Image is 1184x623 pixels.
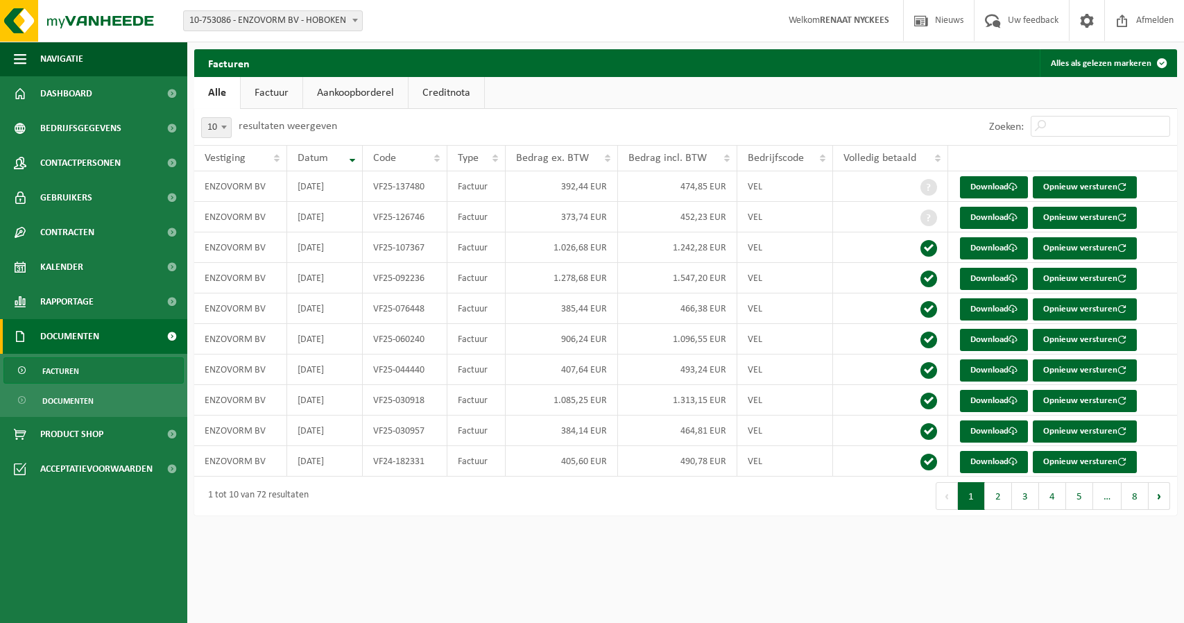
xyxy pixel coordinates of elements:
[447,324,506,355] td: Factuur
[298,153,328,164] span: Datum
[936,482,958,510] button: Previous
[40,215,94,250] span: Contracten
[287,171,363,202] td: [DATE]
[506,202,619,232] td: 373,74 EUR
[373,153,396,164] span: Code
[618,355,737,385] td: 493,24 EUR
[40,76,92,111] span: Dashboard
[506,263,619,293] td: 1.278,68 EUR
[618,385,737,416] td: 1.313,15 EUR
[618,171,737,202] td: 474,85 EUR
[516,153,589,164] span: Bedrag ex. BTW
[960,298,1028,321] a: Download
[447,385,506,416] td: Factuur
[303,77,408,109] a: Aankoopborderel
[989,121,1024,133] label: Zoeken:
[960,268,1028,290] a: Download
[287,232,363,263] td: [DATE]
[1093,482,1122,510] span: …
[194,263,287,293] td: ENZOVORM BV
[287,446,363,477] td: [DATE]
[748,153,804,164] span: Bedrijfscode
[184,11,362,31] span: 10-753086 - ENZOVORM BV - HOBOKEN
[40,180,92,215] span: Gebruikers
[447,416,506,446] td: Factuur
[458,153,479,164] span: Type
[287,293,363,324] td: [DATE]
[363,446,447,477] td: VF24-182331
[618,202,737,232] td: 452,23 EUR
[1033,207,1137,229] button: Opnieuw versturen
[287,263,363,293] td: [DATE]
[194,232,287,263] td: ENZOVORM BV
[628,153,707,164] span: Bedrag incl. BTW
[201,484,309,509] div: 1 tot 10 van 72 resultaten
[960,390,1028,412] a: Download
[506,416,619,446] td: 384,14 EUR
[1033,176,1137,198] button: Opnieuw versturen
[363,171,447,202] td: VF25-137480
[506,385,619,416] td: 1.085,25 EUR
[239,121,337,132] label: resultaten weergeven
[194,171,287,202] td: ENZOVORM BV
[194,293,287,324] td: ENZOVORM BV
[506,355,619,385] td: 407,64 EUR
[363,324,447,355] td: VF25-060240
[960,420,1028,443] a: Download
[960,237,1028,259] a: Download
[447,171,506,202] td: Factuur
[287,385,363,416] td: [DATE]
[40,42,83,76] span: Navigatie
[287,202,363,232] td: [DATE]
[618,324,737,355] td: 1.096,55 EUR
[287,416,363,446] td: [DATE]
[3,387,184,413] a: Documenten
[737,171,833,202] td: VEL
[960,207,1028,229] a: Download
[618,232,737,263] td: 1.242,28 EUR
[40,452,153,486] span: Acceptatievoorwaarden
[958,482,985,510] button: 1
[1012,482,1039,510] button: 3
[960,359,1028,382] a: Download
[194,202,287,232] td: ENZOVORM BV
[737,355,833,385] td: VEL
[737,202,833,232] td: VEL
[737,293,833,324] td: VEL
[1033,390,1137,412] button: Opnieuw versturen
[506,446,619,477] td: 405,60 EUR
[1033,420,1137,443] button: Opnieuw versturen
[447,263,506,293] td: Factuur
[194,385,287,416] td: ENZOVORM BV
[241,77,302,109] a: Factuur
[3,357,184,384] a: Facturen
[363,416,447,446] td: VF25-030957
[201,117,232,138] span: 10
[506,232,619,263] td: 1.026,68 EUR
[42,358,79,384] span: Facturen
[843,153,916,164] span: Volledig betaald
[42,388,94,414] span: Documenten
[202,118,231,137] span: 10
[1039,482,1066,510] button: 4
[1033,329,1137,351] button: Opnieuw versturen
[506,324,619,355] td: 906,24 EUR
[1033,237,1137,259] button: Opnieuw versturen
[40,111,121,146] span: Bedrijfsgegevens
[205,153,246,164] span: Vestiging
[960,451,1028,473] a: Download
[618,263,737,293] td: 1.547,20 EUR
[287,355,363,385] td: [DATE]
[1040,49,1176,77] button: Alles als gelezen markeren
[737,263,833,293] td: VEL
[618,416,737,446] td: 464,81 EUR
[363,263,447,293] td: VF25-092236
[1033,268,1137,290] button: Opnieuw versturen
[40,284,94,319] span: Rapportage
[363,232,447,263] td: VF25-107367
[287,324,363,355] td: [DATE]
[447,202,506,232] td: Factuur
[985,482,1012,510] button: 2
[1149,482,1170,510] button: Next
[447,446,506,477] td: Factuur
